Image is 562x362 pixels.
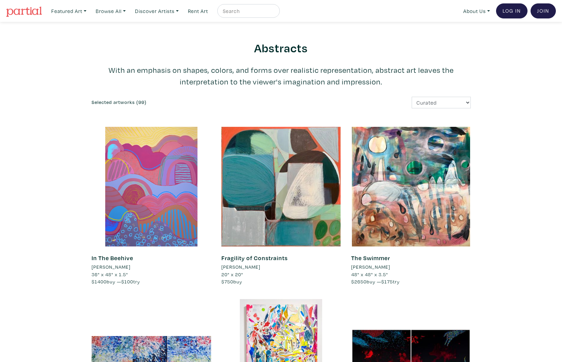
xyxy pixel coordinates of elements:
[221,263,260,271] li: [PERSON_NAME]
[531,3,556,18] a: Join
[221,263,341,271] a: [PERSON_NAME]
[92,99,276,105] h6: Selected artworks (99)
[92,64,471,88] p: With an emphasis on shapes, colors, and forms over realistic representation, abstract art leaves ...
[351,254,390,262] a: The Swimmer
[185,4,211,18] a: Rent Art
[351,271,388,278] span: 48" x 48" x 3.5"
[351,278,367,285] span: $2650
[222,7,273,15] input: Search
[48,4,90,18] a: Featured Art
[221,278,242,285] span: buy
[92,278,107,285] span: $1400
[351,263,471,271] a: [PERSON_NAME]
[221,254,288,262] a: Fragility of Constraints
[92,271,128,278] span: 36" x 48" x 1.5"
[351,263,390,271] li: [PERSON_NAME]
[92,278,140,285] span: buy — try
[92,263,211,271] a: [PERSON_NAME]
[92,40,471,55] h2: Abstracts
[460,4,493,18] a: About Us
[132,4,182,18] a: Discover Artists
[221,271,243,278] span: 20" x 20"
[381,278,393,285] span: $175
[121,278,133,285] span: $100
[92,254,133,262] a: In The Beehive
[92,263,131,271] li: [PERSON_NAME]
[496,3,527,18] a: Log In
[351,278,400,285] span: buy — try
[93,4,129,18] a: Browse All
[221,278,233,285] span: $750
